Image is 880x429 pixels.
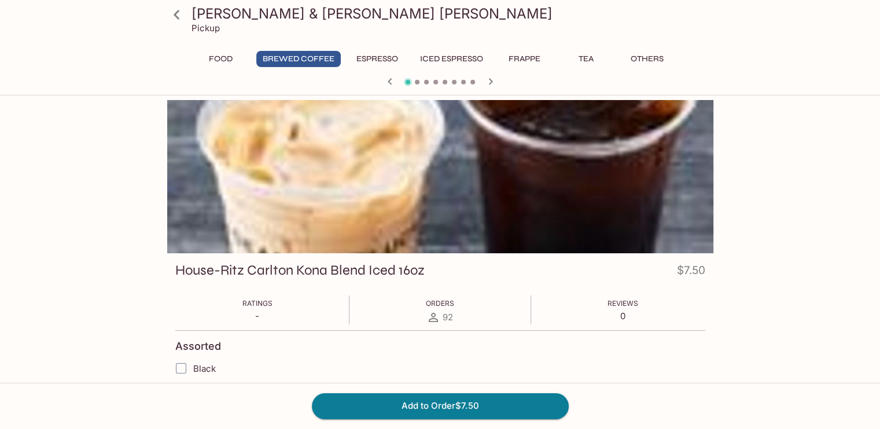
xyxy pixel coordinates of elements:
[621,51,673,67] button: Others
[193,363,216,374] span: Black
[192,5,709,23] h3: [PERSON_NAME] & [PERSON_NAME] [PERSON_NAME]
[242,310,273,321] p: -
[426,299,454,308] span: Orders
[242,299,273,308] span: Ratings
[499,51,551,67] button: Frappe
[175,261,425,279] h3: House-Ritz Carlton Kona Blend Iced 16oz
[350,51,404,67] button: Espresso
[443,312,453,323] span: 92
[607,310,638,321] p: 0
[192,23,220,34] p: Pickup
[195,51,247,67] button: Food
[167,100,713,253] div: House-Ritz Carlton Kona Blend Iced 16oz
[256,51,341,67] button: Brewed Coffee
[560,51,612,67] button: Tea
[677,261,705,284] h4: $7.50
[312,393,569,419] button: Add to Order$7.50
[607,299,638,308] span: Reviews
[175,340,221,353] h4: Assorted
[414,51,489,67] button: Iced Espresso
